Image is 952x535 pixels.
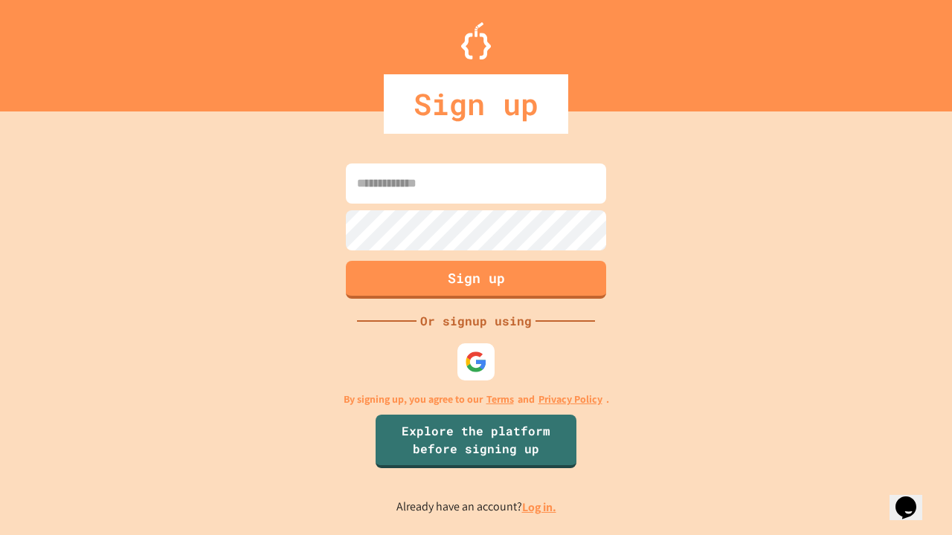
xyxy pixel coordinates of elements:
[346,261,606,299] button: Sign up
[344,392,609,407] p: By signing up, you agree to our and .
[890,476,937,520] iframe: chat widget
[465,351,487,373] img: google-icon.svg
[461,22,491,59] img: Logo.svg
[396,498,556,516] p: Already have an account?
[486,392,514,407] a: Terms
[522,499,556,515] a: Log in.
[376,415,576,468] a: Explore the platform before signing up
[829,411,937,474] iframe: chat widget
[416,312,535,330] div: Or signup using
[384,74,568,134] div: Sign up
[538,392,602,407] a: Privacy Policy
